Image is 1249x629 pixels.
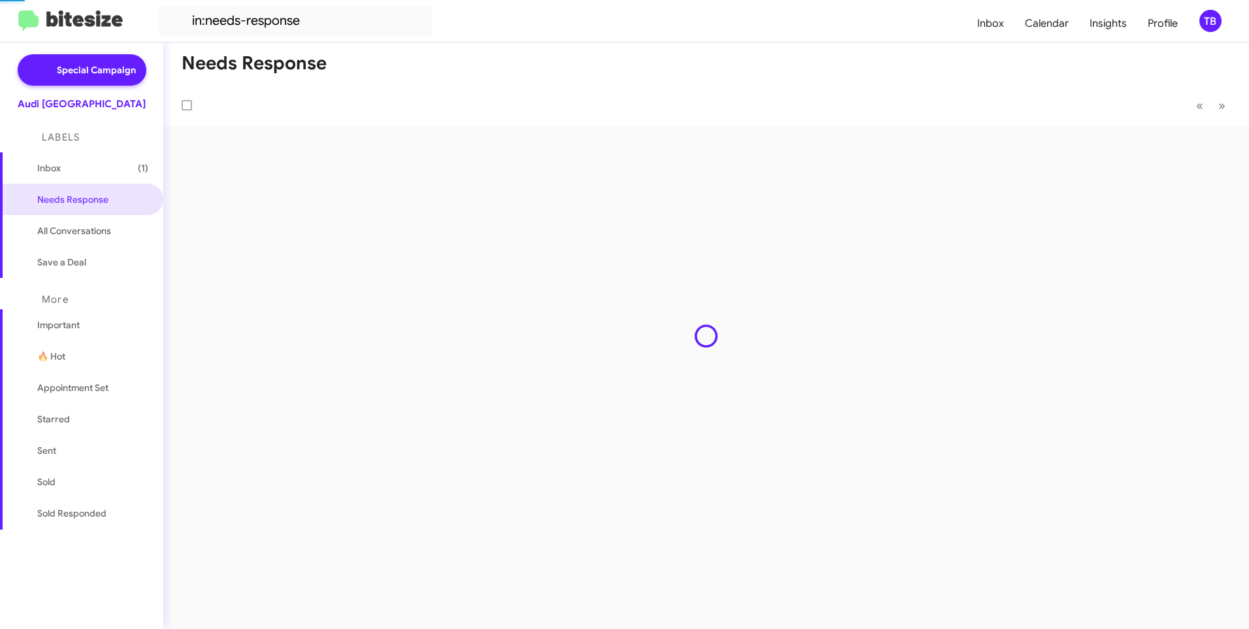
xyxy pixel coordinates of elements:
[138,161,148,175] span: (1)
[18,54,146,86] a: Special Campaign
[967,5,1014,42] a: Inbox
[1079,5,1137,42] a: Insights
[37,413,70,426] span: Starred
[182,53,327,74] h1: Needs Response
[37,193,148,206] span: Needs Response
[57,63,136,76] span: Special Campaign
[158,5,432,37] input: Search
[42,294,69,305] span: More
[37,224,111,237] span: All Conversations
[37,381,108,394] span: Appointment Set
[1189,92,1233,119] nav: Page navigation example
[1137,5,1188,42] a: Profile
[37,161,148,175] span: Inbox
[1014,5,1079,42] a: Calendar
[37,318,148,331] span: Important
[1199,10,1222,32] div: TB
[1188,92,1211,119] button: Previous
[1196,97,1203,114] span: «
[37,475,56,488] span: Sold
[1210,92,1233,119] button: Next
[37,507,106,520] span: Sold Responded
[1218,97,1225,114] span: »
[42,131,80,143] span: Labels
[1188,10,1235,32] button: TB
[37,444,56,457] span: Sent
[37,256,86,269] span: Save a Deal
[37,350,65,363] span: 🔥 Hot
[18,97,146,110] div: Audi [GEOGRAPHIC_DATA]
